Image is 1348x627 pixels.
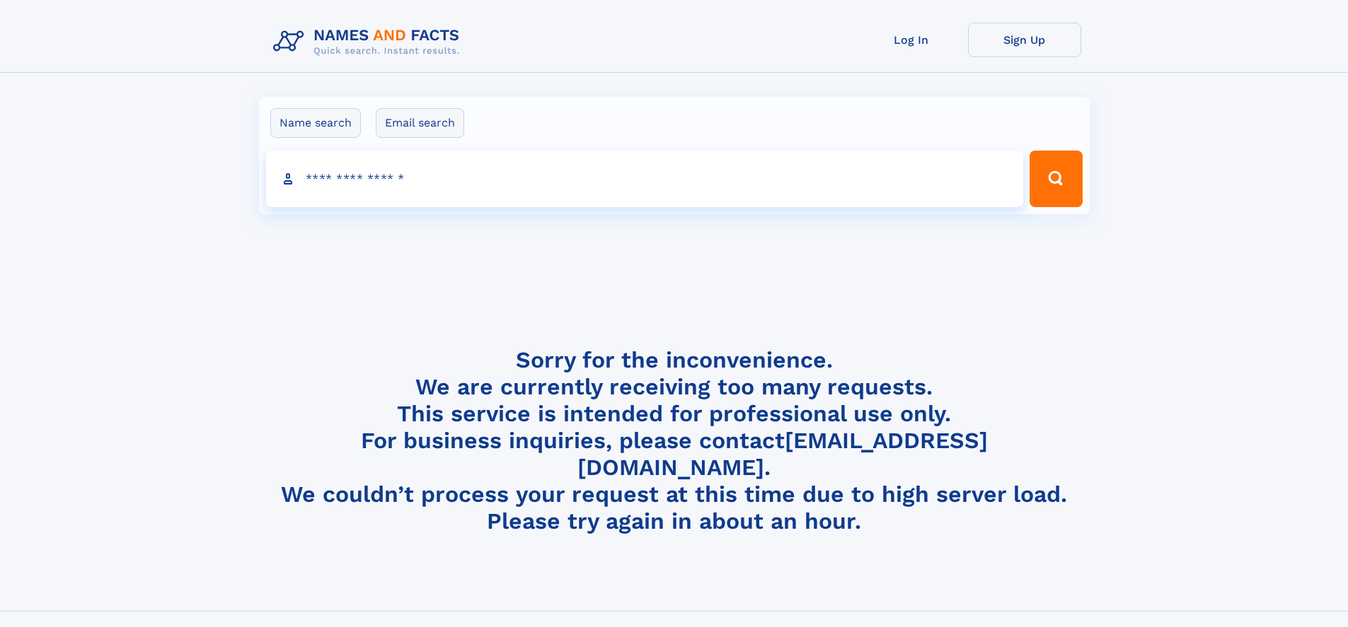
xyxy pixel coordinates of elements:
[376,108,464,138] label: Email search
[1030,151,1082,207] button: Search Button
[855,23,968,57] a: Log In
[270,108,361,138] label: Name search
[267,346,1081,535] h4: Sorry for the inconvenience. We are currently receiving too many requests. This service is intend...
[577,427,988,481] a: [EMAIL_ADDRESS][DOMAIN_NAME]
[266,151,1024,207] input: search input
[267,23,471,61] img: Logo Names and Facts
[968,23,1081,57] a: Sign Up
